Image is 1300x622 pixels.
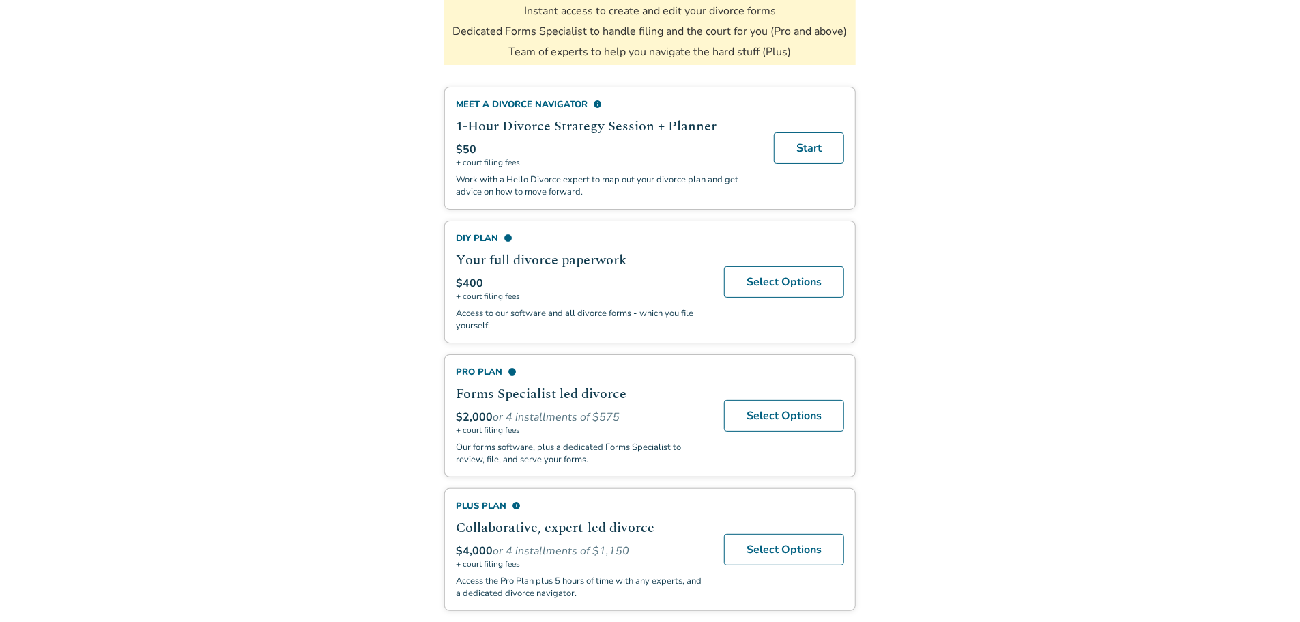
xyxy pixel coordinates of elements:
p: Our forms software, plus a dedicated Forms Specialist to review, file, and serve your forms. [456,441,708,466]
h2: Your full divorce paperwork [456,250,708,270]
span: info [508,367,517,376]
div: Plus Plan [456,500,708,512]
div: Pro Plan [456,366,708,378]
span: $2,000 [456,410,493,425]
p: Access to our software and all divorce forms - which you file yourself. [456,307,708,332]
span: $400 [456,276,483,291]
h2: 1-Hour Divorce Strategy Session + Planner [456,116,757,137]
p: Work with a Hello Divorce expert to map out your divorce plan and get advice on how to move forward. [456,173,757,198]
div: or 4 installments of $575 [456,410,708,425]
span: + court filing fees [456,559,708,569]
p: Access the Pro Plan plus 5 hours of time with any experts, and a dedicated divorce navigator. [456,575,708,599]
span: $4,000 [456,543,493,559]
a: Select Options [724,266,844,298]
span: $50 [456,142,476,157]
li: Instant access to create and edit your divorce forms [524,3,776,18]
span: + court filing fees [456,425,708,436]
div: Meet a divorce navigator [456,98,757,111]
span: info [504,234,512,242]
h2: Collaborative, expert-led divorce [456,518,708,538]
a: Start [774,132,844,164]
span: info [512,501,521,510]
h2: Forms Specialist led divorce [456,384,708,404]
span: + court filing fees [456,157,757,168]
a: Select Options [724,534,844,565]
li: Team of experts to help you navigate the hard stuff (Plus) [509,44,792,59]
span: + court filing fees [456,291,708,302]
div: DIY Plan [456,232,708,244]
span: info [593,100,602,109]
li: Dedicated Forms Specialist to handle filing and the court for you (Pro and above) [453,24,848,39]
a: Select Options [724,400,844,432]
div: or 4 installments of $1,150 [456,543,708,559]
